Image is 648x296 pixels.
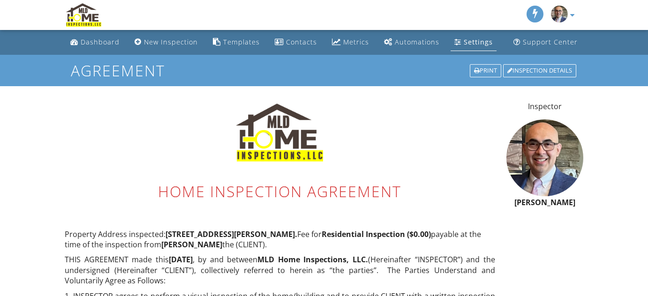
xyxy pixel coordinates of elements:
[343,37,369,46] div: Metrics
[451,34,497,51] a: Settings
[161,239,222,250] strong: [PERSON_NAME]
[506,119,583,196] img: spectora_propic.jpg
[380,34,443,51] a: Automations (Basic)
[67,34,123,51] a: Dashboard
[551,6,568,22] img: spectora_propic.jpg
[470,64,501,77] div: Print
[503,64,576,77] div: Inspection Details
[81,37,120,46] div: Dashboard
[395,37,439,46] div: Automations
[506,199,583,207] h6: [PERSON_NAME]
[286,37,317,46] div: Contacts
[322,229,431,239] strong: Residential Inspection ($0.00)
[257,254,368,265] strong: MLD Home Inspections, LLC.
[469,63,502,78] a: Print
[233,101,327,163] img: 2024MLDLogo.jpg
[166,229,297,239] strong: [STREET_ADDRESS][PERSON_NAME].
[510,34,581,51] a: Support Center
[328,34,373,51] a: Metrics
[65,2,103,28] img: MLD Home Inspections, LLC
[464,37,493,46] div: Settings
[71,62,577,79] h1: Agreement
[502,63,577,78] a: Inspection Details
[523,37,578,46] div: Support Center
[271,34,321,51] a: Contacts
[209,34,264,51] a: Templates
[506,101,583,111] p: Inspector
[65,229,495,250] p: Property Address inspected: Fee for payable at the time of the inspection from the (CLIENT).
[144,37,198,46] div: New Inspection
[158,181,401,201] span: Home Inspection Agreement
[65,254,495,286] p: THIS AGREEMENT made this , by and between (Hereinafter “INSPECTOR”) and the undersigned (Hereinaf...
[223,37,260,46] div: Templates
[169,254,193,265] strong: [DATE]
[131,34,202,51] a: New Inspection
